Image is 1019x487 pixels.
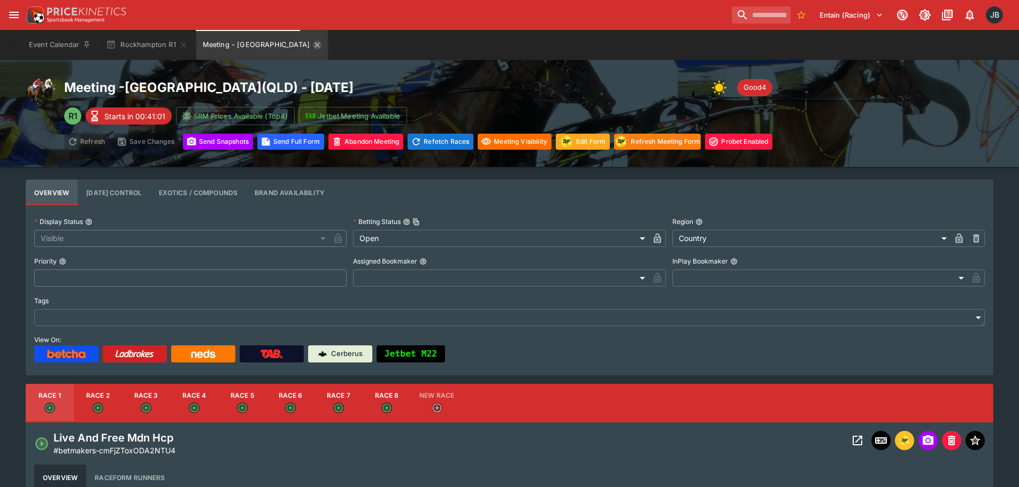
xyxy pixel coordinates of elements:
img: Neds [191,350,215,358]
svg: Open [285,403,296,413]
img: jetbet-logo.svg [305,111,316,121]
button: New Race [411,384,463,422]
button: Select Tenant [813,6,890,24]
button: Open Event [848,431,867,450]
span: Good4 [737,82,772,93]
p: Betting Status [353,217,401,226]
img: Betcha [47,350,86,358]
svg: Open [34,436,49,451]
button: Update RacingForm for all races in this meeting [556,134,610,150]
span: Mark an event as closed and abandoned. [942,435,961,445]
a: Cerberus [308,345,372,362]
button: Toggle light/dark mode [915,5,934,25]
button: Assigned Bookmaker [419,258,427,265]
p: Display Status [34,217,83,226]
button: Event Calendar [22,30,97,60]
svg: Open [333,403,344,413]
button: Betting StatusCopy To Clipboard [403,218,410,226]
button: Connected to PK [893,5,912,25]
svg: Open [189,403,200,413]
button: Priority [59,258,66,265]
button: Race 5 [218,384,266,422]
button: Configure each race specific details at once [78,180,150,205]
img: PriceKinetics Logo [24,4,45,26]
img: Ladbrokes [115,350,154,358]
button: Jetbet Meeting Available [299,107,407,125]
button: View and edit meeting dividends and compounds. [150,180,246,205]
div: Country [672,230,951,247]
button: racingform [895,431,914,450]
div: racingform [559,134,574,149]
div: Visible [34,230,330,247]
button: Race 2 [74,384,122,422]
button: Refetching all race data will discard any changes you have made and reload the latest race data f... [408,134,473,150]
button: Mark all events in meeting as closed and abandoned. [328,134,403,150]
div: racingform [898,434,911,447]
button: Rockhampton R1 [99,30,194,60]
p: InPlay Bookmaker [672,257,728,266]
div: Track Condition: Good4 [737,79,772,96]
button: Send Snapshots [183,134,253,150]
p: Assigned Bookmaker [353,257,417,266]
button: Race 8 [363,384,411,422]
button: Refresh Meeting Form [614,134,701,150]
button: Notifications [960,5,979,25]
div: Josh Brown [986,6,1003,24]
img: Cerberus [318,350,327,358]
h4: Live And Free Mdn Hcp [53,431,175,445]
button: Send Full Form [257,134,324,150]
p: Priority [34,257,57,266]
span: View On: [34,336,61,344]
button: SRM Prices Available (Top4) [176,107,295,125]
button: Copy To Clipboard [412,218,420,226]
div: racingform [614,134,629,149]
svg: Open [44,403,55,413]
button: Documentation [938,5,957,25]
button: Region [695,218,703,226]
svg: Open [141,403,151,413]
img: PriceKinetics [47,7,126,16]
input: search [732,6,791,24]
button: Meeting - Rockhampton [196,30,328,60]
div: Weather: FINE [711,77,733,98]
p: Tags [34,296,49,305]
button: Base meeting details [26,180,78,205]
button: Display Status [85,218,93,226]
h2: Meeting - [GEOGRAPHIC_DATA] ( QLD ) - [DATE] [64,79,354,96]
button: No Bookmarks [793,6,810,24]
button: Josh Brown [983,3,1006,27]
img: Sportsbook Management [47,18,105,22]
p: Region [672,217,693,226]
p: Starts in 00:41:01 [104,111,165,122]
button: Race 4 [170,384,218,422]
button: Jetbet M22 [377,345,445,362]
img: horse_racing.png [26,77,56,107]
img: sun.png [711,77,733,98]
svg: Open [237,403,248,413]
button: Race 1 [26,384,74,422]
button: Set all events in meeting to specified visibility [478,134,551,150]
span: Send Snapshot [918,431,938,450]
button: Set Featured Event [966,431,985,450]
button: Race 6 [266,384,315,422]
button: open drawer [4,5,24,25]
button: Toggle ProBet for every event in this meeting [705,134,772,150]
button: Race 3 [122,384,170,422]
button: InPlay Bookmaker [730,258,738,265]
svg: Open [381,403,392,413]
img: racingform.png [559,135,574,148]
p: Copy To Clipboard [53,445,175,456]
img: TabNZ [261,350,283,358]
button: Inplay [871,431,891,450]
button: Race 7 [315,384,363,422]
button: Configure brand availability for the meeting [246,180,333,205]
img: racingform.png [614,135,629,148]
img: racingform.png [898,435,911,446]
svg: Open [93,403,103,413]
div: Open [353,230,648,247]
p: Cerberus [331,349,363,359]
